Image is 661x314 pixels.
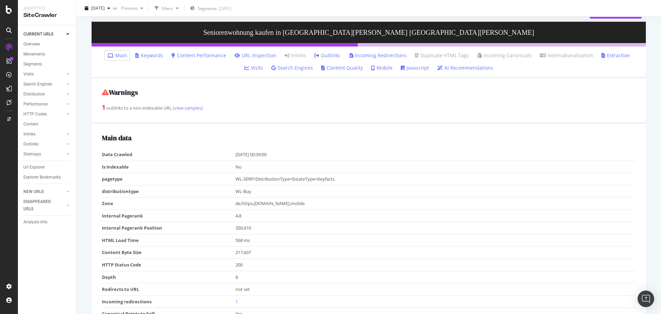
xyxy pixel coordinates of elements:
[198,6,217,11] span: Segments
[235,149,636,161] td: [DATE] 00:39:00
[102,185,235,197] td: distributiontype
[118,3,146,14] button: Previous
[23,101,48,108] div: Performance
[23,141,39,148] div: Outlinks
[348,52,407,59] a: Incoming Redirections
[235,259,636,271] td: 200
[371,64,392,71] a: Mobile
[118,5,138,11] span: Previous
[23,174,71,181] a: Explorer Bookmarks
[23,91,64,98] a: Distribution
[601,52,630,59] a: Extraction
[235,298,238,305] a: 1
[102,173,235,185] td: pagetype
[102,271,235,283] td: Depth
[235,271,636,283] td: 8
[23,131,35,138] div: Inlinks
[401,64,429,71] a: Javascript
[23,121,38,128] div: Content
[234,52,276,59] a: URL Inspection
[23,61,71,68] a: Segments
[219,6,231,11] div: [DATE]
[540,52,593,59] a: Internationalization
[415,52,469,59] a: Duplicate HTML Tags
[235,234,636,246] td: 568 ms
[113,5,118,11] span: vs
[23,101,64,108] a: Performance
[23,71,34,78] div: Visits
[102,234,235,246] td: HTML Load Time
[23,111,64,118] a: HTTP Codes
[102,259,235,271] td: HTTP Status Code
[23,131,64,138] a: Inlinks
[23,151,41,158] div: Sitemaps
[321,64,363,71] a: Content Quality
[244,64,263,71] a: Visits
[23,81,64,88] a: Search Engines
[271,64,313,71] a: Search Engines
[23,219,48,226] div: Analysis Info
[235,222,636,234] td: 350,610
[102,103,105,111] strong: 1
[23,31,64,38] a: CURRENT URLS
[102,210,235,222] td: Internal Pagerank
[23,41,71,48] a: Overview
[23,61,42,68] div: Segments
[23,198,58,213] div: DISAPPEARED URLS
[187,3,234,14] button: Segments[DATE]
[23,71,64,78] a: Visits
[102,89,636,96] h2: Warnings
[91,5,105,11] span: 2025 Sep. 5th
[437,64,493,71] a: AI Recommendations
[284,52,306,59] a: Inlinks
[23,31,53,38] div: CURRENT URLS
[23,141,64,148] a: Outlinks
[102,149,235,161] td: Date Crawled
[477,52,532,59] a: Incoming Canonicals
[235,185,636,197] td: WL-Buy
[23,51,71,58] a: Movements
[235,173,636,185] td: WL-SERP/DistributionType+EstateType+Keyfacts
[235,210,636,222] td: 4.8
[235,161,636,173] td: No
[23,219,71,226] a: Analysis Info
[235,197,636,210] td: de,https,[DOMAIN_NAME],mobile
[102,246,235,259] td: Content Byte Size
[102,283,235,296] td: Redirects to URL
[23,164,71,171] a: Url Explorer
[102,222,235,234] td: Internal Pagerank Position
[171,52,226,59] a: Content Performance
[102,161,235,173] td: Is Indexable
[92,22,646,43] h3: Seniorenwohnung kaufen in [GEOGRAPHIC_DATA][PERSON_NAME] [GEOGRAPHIC_DATA][PERSON_NAME]
[107,52,127,59] a: Main
[314,52,340,59] a: Outlinks
[638,291,654,307] div: Open Intercom Messenger
[23,164,45,171] div: Url Explorer
[23,51,45,58] div: Movements
[23,121,71,128] a: Content
[135,52,163,59] a: Keywords
[82,3,113,14] button: [DATE]
[23,91,45,98] div: Distribution
[152,3,181,14] button: Filters
[102,295,235,308] td: Incoming redirections
[235,286,632,293] div: not set
[172,105,203,111] a: (view samples)
[23,198,64,213] a: DISAPPEARED URLS
[23,111,47,118] div: HTTP Codes
[102,103,636,112] div: outlinks to a non-indexable URL
[23,81,52,88] div: Search Engines
[23,188,44,195] div: NEW URLS
[23,6,71,11] div: Analytics
[23,11,71,19] div: SiteCrawler
[23,188,64,195] a: NEW URLS
[102,197,235,210] td: Zone
[102,134,636,142] h2: Main data
[23,174,61,181] div: Explorer Bookmarks
[23,41,40,48] div: Overview
[23,151,64,158] a: Sitemaps
[235,246,636,259] td: 217,607
[161,5,173,11] div: Filters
